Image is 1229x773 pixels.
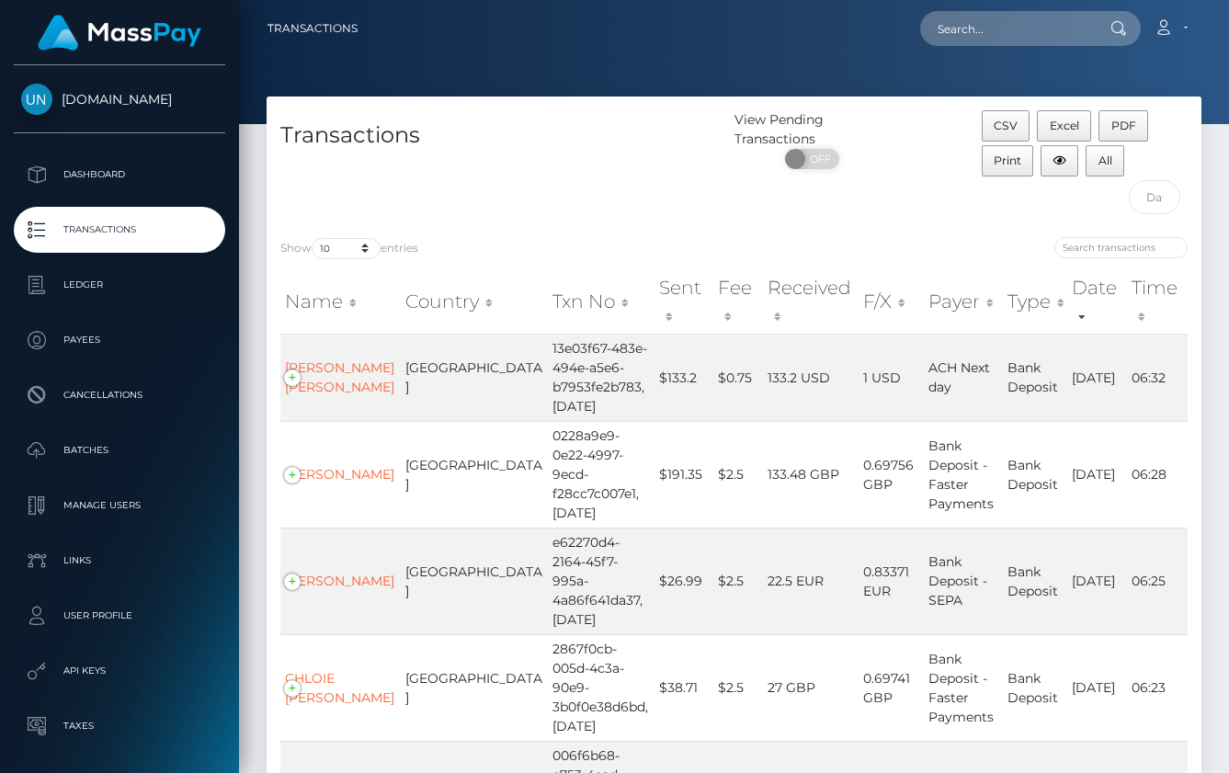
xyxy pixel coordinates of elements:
[994,119,1018,132] span: CSV
[14,593,225,639] a: User Profile
[795,149,841,169] span: OFF
[21,381,218,409] p: Cancellations
[21,547,218,574] p: Links
[763,421,859,528] td: 133.48 GBP
[1067,634,1127,741] td: [DATE]
[859,528,924,634] td: 0.83371 EUR
[401,334,548,421] td: [GEOGRAPHIC_DATA]
[1037,110,1091,142] button: Excel
[548,634,655,741] td: 2867f0cb-005d-4c3a-90e9-3b0f0e38d6bd,[DATE]
[928,438,994,512] span: Bank Deposit - Faster Payments
[1050,119,1079,132] span: Excel
[1127,421,1188,528] td: 06:28
[280,238,418,259] label: Show entries
[285,573,394,589] a: [PERSON_NAME]
[38,15,201,51] img: MassPay Logo
[920,11,1093,46] input: Search...
[928,359,990,395] span: ACH Next day
[1127,334,1188,421] td: 06:32
[859,334,924,421] td: 1 USD
[713,528,763,634] td: $2.5
[1067,421,1127,528] td: [DATE]
[21,657,218,685] p: API Keys
[21,602,218,630] p: User Profile
[1003,269,1068,335] th: Type: activate to sort column ascending
[21,437,218,464] p: Batches
[401,634,548,741] td: [GEOGRAPHIC_DATA]
[1129,180,1180,214] input: Date filter
[654,421,713,528] td: $191.35
[1041,145,1078,176] button: Column visibility
[859,269,924,335] th: F/X: activate to sort column ascending
[924,269,1003,335] th: Payer: activate to sort column ascending
[713,421,763,528] td: $2.5
[994,153,1021,167] span: Print
[280,269,401,335] th: Name: activate to sort column ascending
[763,634,859,741] td: 27 GBP
[21,84,52,115] img: Unlockt.me
[548,269,655,335] th: Txn No: activate to sort column ascending
[1111,119,1136,132] span: PDF
[401,269,548,335] th: Country: activate to sort column ascending
[21,271,218,299] p: Ledger
[1127,528,1188,634] td: 06:25
[1003,421,1068,528] td: Bank Deposit
[654,334,713,421] td: $133.2
[548,421,655,528] td: 0228a9e9-0e22-4997-9ecd-f28cc7c007e1,[DATE]
[14,262,225,308] a: Ledger
[982,145,1034,176] button: Print
[548,334,655,421] td: 13e03f67-483e-494e-a5e6-b7953fe2b783,[DATE]
[982,110,1030,142] button: CSV
[14,648,225,694] a: API Keys
[763,269,859,335] th: Received: activate to sort column ascending
[763,334,859,421] td: 133.2 USD
[654,528,713,634] td: $26.99
[21,216,218,244] p: Transactions
[285,670,394,706] a: CHLOIE [PERSON_NAME]
[928,651,994,725] span: Bank Deposit - Faster Payments
[548,528,655,634] td: e62270d4-2164-45f7-995a-4a86f641da37,[DATE]
[654,269,713,335] th: Sent: activate to sort column ascending
[14,703,225,749] a: Taxes
[859,634,924,741] td: 0.69741 GBP
[763,528,859,634] td: 22.5 EUR
[1067,269,1127,335] th: Date: activate to sort column ascending
[1098,153,1112,167] span: All
[1003,634,1068,741] td: Bank Deposit
[21,161,218,188] p: Dashboard
[14,207,225,253] a: Transactions
[21,492,218,519] p: Manage Users
[1067,528,1127,634] td: [DATE]
[1067,334,1127,421] td: [DATE]
[1054,237,1188,258] input: Search transactions
[401,421,548,528] td: [GEOGRAPHIC_DATA]
[928,553,987,608] span: Bank Deposit - SEPA
[1127,634,1188,741] td: 06:23
[14,538,225,584] a: Links
[14,427,225,473] a: Batches
[14,91,225,108] span: [DOMAIN_NAME]
[14,372,225,418] a: Cancellations
[1086,145,1124,176] button: All
[713,334,763,421] td: $0.75
[14,152,225,198] a: Dashboard
[21,326,218,354] p: Payees
[14,483,225,529] a: Manage Users
[1003,528,1068,634] td: Bank Deposit
[713,269,763,335] th: Fee: activate to sort column ascending
[285,359,394,395] a: [PERSON_NAME] [PERSON_NAME]
[401,528,548,634] td: [GEOGRAPHIC_DATA]
[312,238,381,259] select: Showentries
[21,712,218,740] p: Taxes
[14,317,225,363] a: Payees
[713,634,763,741] td: $2.5
[734,110,891,149] div: View Pending Transactions
[285,466,394,483] a: [PERSON_NAME]
[1127,269,1188,335] th: Time: activate to sort column ascending
[1098,110,1148,142] button: PDF
[1003,334,1068,421] td: Bank Deposit
[267,9,358,48] a: Transactions
[859,421,924,528] td: 0.69756 GBP
[654,634,713,741] td: $38.71
[280,119,721,152] h4: Transactions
